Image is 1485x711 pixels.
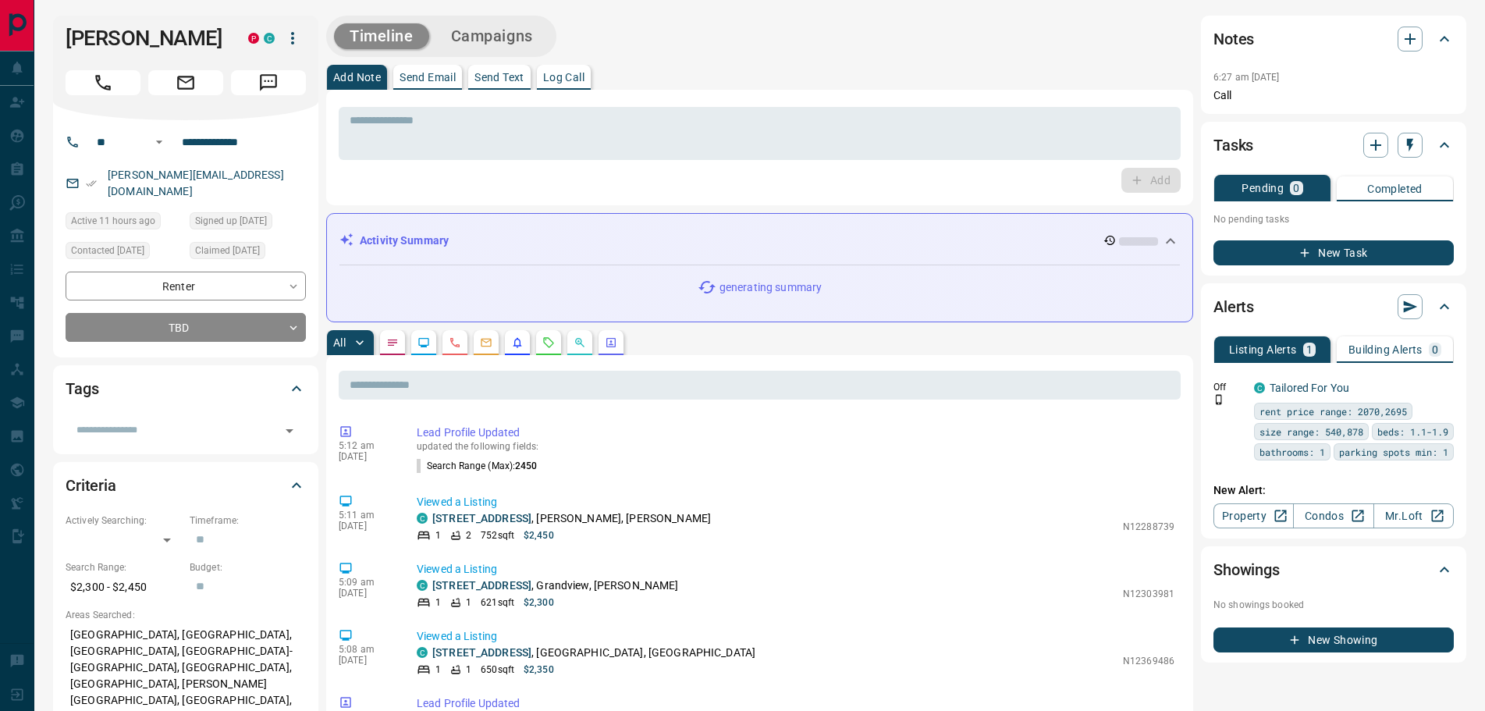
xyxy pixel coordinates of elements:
p: updated the following fields: [417,441,1174,452]
svg: Opportunities [574,336,586,349]
svg: Requests [542,336,555,349]
p: Add Note [333,72,381,83]
span: rent price range: 2070,2695 [1259,403,1407,419]
p: , [PERSON_NAME], [PERSON_NAME] [432,510,711,527]
p: $2,450 [524,528,554,542]
h1: [PERSON_NAME] [66,26,225,51]
svg: Agent Actions [605,336,617,349]
p: $2,300 [524,595,554,610]
p: 5:11 am [339,510,393,521]
p: Search Range (Max) : [417,459,538,473]
p: 752 sqft [481,528,514,542]
p: 5:08 am [339,644,393,655]
h2: Tags [66,376,98,401]
div: Tags [66,370,306,407]
div: Alerts [1213,288,1454,325]
h2: Showings [1213,557,1280,582]
div: property.ca [248,33,259,44]
p: $2,350 [524,663,554,677]
svg: Push Notification Only [1213,394,1224,405]
div: condos.ca [417,580,428,591]
div: condos.ca [417,513,428,524]
div: Criteria [66,467,306,504]
span: Call [66,70,140,95]
p: 1 [435,595,441,610]
svg: Listing Alerts [511,336,524,349]
p: 5:12 am [339,440,393,451]
p: N12303981 [1123,587,1174,601]
div: Sun Sep 14 2025 [190,242,306,264]
div: Notes [1213,20,1454,58]
p: 6:27 am [DATE] [1213,72,1280,83]
svg: Calls [449,336,461,349]
p: Pending [1242,183,1284,194]
svg: Notes [386,336,399,349]
p: 2 [466,528,471,542]
span: Claimed [DATE] [195,243,260,258]
span: beds: 1.1-1.9 [1377,424,1448,439]
p: 1 [435,663,441,677]
div: condos.ca [1254,382,1265,393]
div: Mon Sep 15 2025 [66,212,182,234]
span: parking spots min: 1 [1339,444,1448,460]
p: 1 [466,595,471,610]
span: Message [231,70,306,95]
div: Sun Sep 14 2025 [66,242,182,264]
p: Viewed a Listing [417,628,1174,645]
p: No pending tasks [1213,208,1454,231]
span: Signed up [DATE] [195,213,267,229]
p: , [GEOGRAPHIC_DATA], [GEOGRAPHIC_DATA] [432,645,755,661]
p: 1 [1306,344,1313,355]
div: condos.ca [417,647,428,658]
p: Search Range: [66,560,182,574]
p: 650 sqft [481,663,514,677]
button: New Showing [1213,627,1454,652]
p: Budget: [190,560,306,574]
p: Send Email [400,72,456,83]
p: N12369486 [1123,654,1174,668]
svg: Email Verified [86,178,97,189]
p: Building Alerts [1348,344,1423,355]
a: Mr.Loft [1373,503,1454,528]
p: Completed [1367,183,1423,194]
div: Sun May 05 2024 [190,212,306,234]
p: Listing Alerts [1229,344,1297,355]
p: generating summary [719,279,822,296]
p: , Grandview, [PERSON_NAME] [432,578,679,594]
span: size range: 540,878 [1259,424,1363,439]
p: 5:09 am [339,577,393,588]
p: [DATE] [339,451,393,462]
h2: Tasks [1213,133,1253,158]
h2: Alerts [1213,294,1254,319]
h2: Notes [1213,27,1254,52]
a: Property [1213,503,1294,528]
a: [STREET_ADDRESS] [432,579,531,592]
p: 1 [435,528,441,542]
button: Open [279,420,300,442]
a: Condos [1293,503,1373,528]
div: Tasks [1213,126,1454,164]
div: Showings [1213,551,1454,588]
a: Tailored For You [1270,382,1349,394]
p: [DATE] [339,588,393,599]
p: Activity Summary [360,233,449,249]
p: All [333,337,346,348]
span: Contacted [DATE] [71,243,144,258]
h2: Criteria [66,473,116,498]
p: Log Call [543,72,584,83]
div: TBD [66,313,306,342]
div: Activity Summary [339,226,1180,255]
p: 621 sqft [481,595,514,610]
p: [DATE] [339,655,393,666]
button: Campaigns [435,23,549,49]
svg: Lead Browsing Activity [417,336,430,349]
p: Call [1213,87,1454,104]
button: Timeline [334,23,429,49]
p: $2,300 - $2,450 [66,574,182,600]
span: Active 11 hours ago [71,213,155,229]
p: Off [1213,380,1245,394]
a: [STREET_ADDRESS] [432,512,531,524]
a: [STREET_ADDRESS] [432,646,531,659]
a: [PERSON_NAME][EMAIL_ADDRESS][DOMAIN_NAME] [108,169,284,197]
button: New Task [1213,240,1454,265]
